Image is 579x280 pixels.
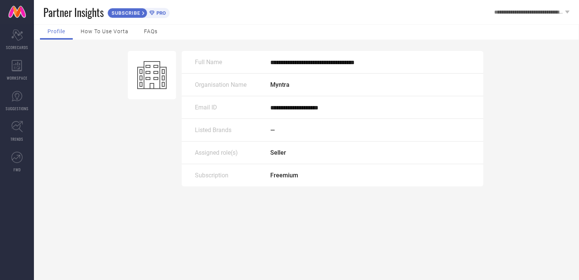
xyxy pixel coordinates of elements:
[195,104,217,111] span: Email ID
[6,106,29,111] span: SUGGESTIONS
[81,28,129,34] span: How to use Vorta
[155,10,166,16] span: PRO
[43,5,104,20] span: Partner Insights
[108,10,142,16] span: SUBSCRIBE
[270,172,298,179] span: Freemium
[195,149,238,156] span: Assigned role(s)
[6,45,28,50] span: SCORECARDS
[270,81,289,88] span: Myntra
[195,81,247,88] span: Organisation Name
[11,136,23,142] span: TRENDS
[107,6,170,18] a: SUBSCRIBEPRO
[195,58,222,66] span: Full Name
[195,126,231,134] span: Listed Brands
[14,167,21,172] span: FWD
[195,172,228,179] span: Subscription
[144,28,158,34] span: FAQs
[270,126,275,134] span: —
[47,28,65,34] span: Profile
[7,75,28,81] span: WORKSPACE
[270,149,286,156] span: Seller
